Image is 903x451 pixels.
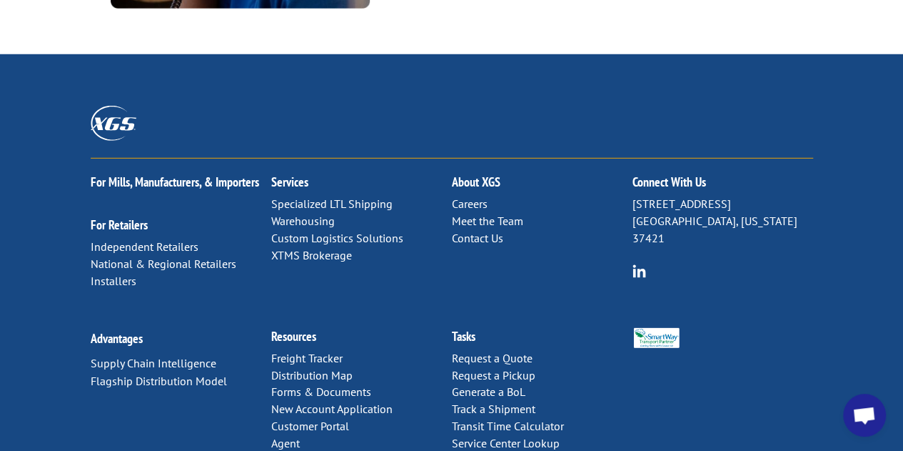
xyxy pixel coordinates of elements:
[91,356,216,370] a: Supply Chain Intelligence
[91,374,227,388] a: Flagship Distribution Model
[271,248,352,262] a: XTMS Brokerage
[632,176,813,196] h2: Connect With Us
[452,214,523,228] a: Meet the Team
[271,436,300,450] a: Agent
[91,106,136,141] img: XGS_Logos_ALL_2024_All_White
[271,402,393,416] a: New Account Application
[271,214,335,228] a: Warehousing
[91,174,259,190] a: For Mills, Manufacturers, & Importers
[452,436,560,450] a: Service Center Lookup
[452,419,564,433] a: Transit Time Calculator
[271,385,371,399] a: Forms & Documents
[91,274,136,288] a: Installers
[452,368,535,382] a: Request a Pickup
[91,330,143,347] a: Advantages
[91,239,198,254] a: Independent Retailers
[843,394,886,437] div: Open chat
[271,197,393,211] a: Specialized LTL Shipping
[271,231,403,245] a: Custom Logistics Solutions
[632,328,681,348] img: Smartway_Logo
[452,385,525,399] a: Generate a BoL
[271,419,349,433] a: Customer Portal
[632,196,813,247] p: [STREET_ADDRESS] [GEOGRAPHIC_DATA], [US_STATE] 37421
[452,231,503,245] a: Contact Us
[271,328,316,345] a: Resources
[452,330,632,350] h2: Tasks
[452,197,488,211] a: Careers
[452,351,533,365] a: Request a Quote
[91,257,236,271] a: National & Regional Retailers
[452,402,535,416] a: Track a Shipment
[271,174,308,190] a: Services
[632,264,646,278] img: group-6
[271,351,343,365] a: Freight Tracker
[91,217,148,233] a: For Retailers
[452,174,500,190] a: About XGS
[271,368,353,382] a: Distribution Map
